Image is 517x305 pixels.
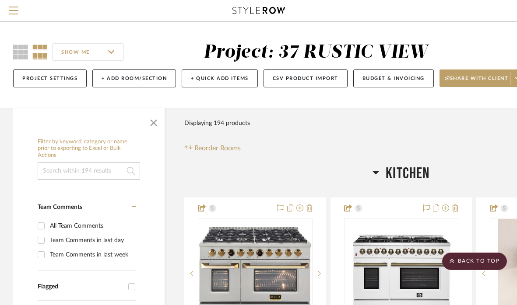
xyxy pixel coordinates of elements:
[13,69,87,87] button: Project Settings
[145,112,162,130] button: Close
[386,164,429,183] span: Kitchen
[264,69,348,87] button: CSV Product Import
[194,143,241,153] span: Reorder Rooms
[184,143,241,153] button: Reorder Rooms
[38,283,124,291] div: Flagged
[38,204,82,210] span: Team Comments
[182,69,258,87] button: + Quick Add Items
[353,69,434,87] button: Budget & Invoicing
[92,69,176,87] button: + Add Room/Section
[50,248,134,262] div: Team Comments in last week
[50,219,134,233] div: All Team Comments
[442,253,507,270] scroll-to-top-button: BACK TO TOP
[204,43,428,62] div: Project: 37 RUSTIC VIEW
[184,114,250,132] div: Displaying 194 products
[38,139,140,159] h6: Filter by keyword, category or name prior to exporting to Excel or Bulk Actions
[445,75,509,88] span: Share with client
[38,162,140,180] input: Search within 194 results
[50,233,134,247] div: Team Comments in last day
